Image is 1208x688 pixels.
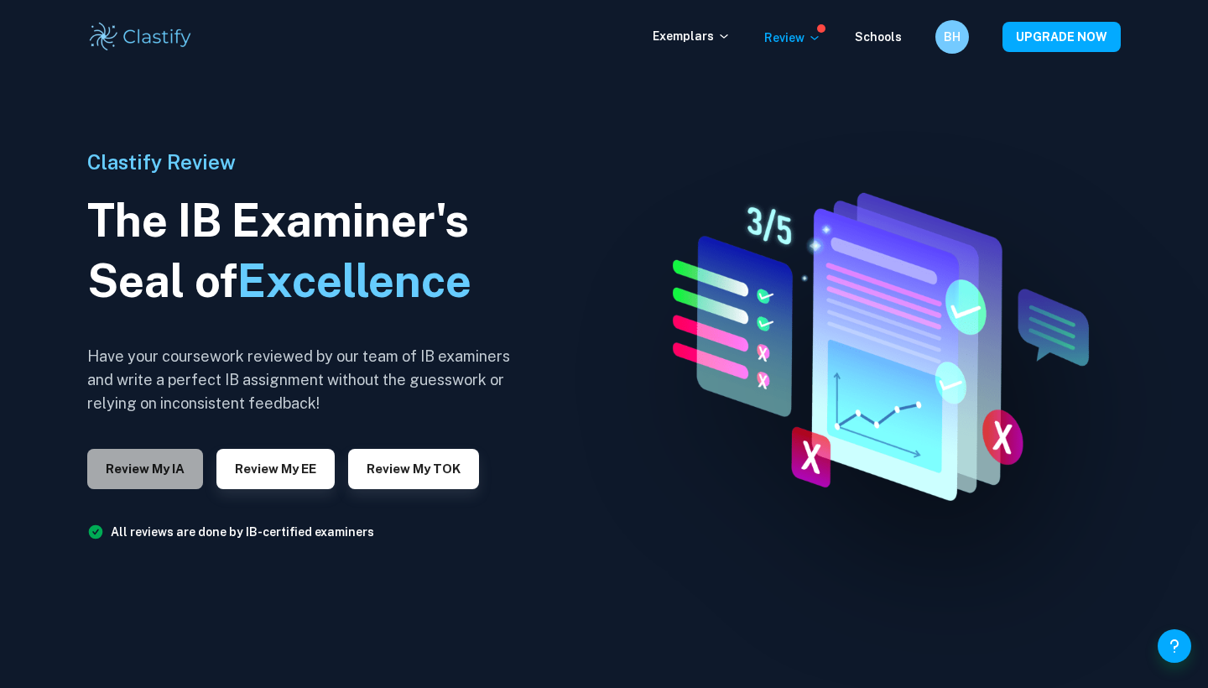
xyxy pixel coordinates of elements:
h6: BH [943,28,962,46]
img: IA Review hero [633,179,1111,509]
a: Schools [855,30,902,44]
span: Excellence [237,254,471,307]
a: All reviews are done by IB-certified examiners [111,525,374,539]
p: Exemplars [653,27,731,45]
h6: Have your coursework reviewed by our team of IB examiners and write a perfect IB assignment witho... [87,345,523,415]
button: Review my IA [87,449,203,489]
img: Clastify logo [87,20,194,54]
h6: Clastify Review [87,147,523,177]
button: Help and Feedback [1158,629,1191,663]
button: UPGRADE NOW [1002,22,1121,52]
button: BH [935,20,969,54]
button: Review my EE [216,449,335,489]
h1: The IB Examiner's Seal of [87,190,523,311]
p: Review [764,29,821,47]
button: Review my TOK [348,449,479,489]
